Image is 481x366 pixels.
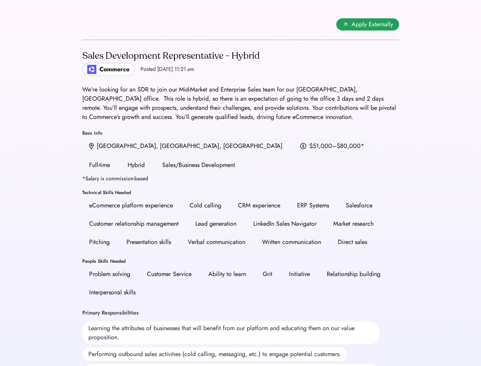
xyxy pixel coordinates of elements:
[82,176,148,181] div: *Salary is commission-based
[82,131,399,135] div: Basic Info
[82,347,347,361] div: Performing outbound sales activities (cold calling, messaging, etc.) to engage potential customers.
[297,201,329,210] div: ERP Systems
[82,259,399,263] div: People Skills Needed
[121,157,152,173] div: Hybrid
[89,201,173,210] div: eCommerce platform experience
[82,157,117,173] div: Full-time
[300,143,306,149] img: money.svg
[89,143,94,149] img: location.svg
[338,238,367,247] div: Direct sales
[89,219,179,228] div: Customer relationship management
[147,270,192,279] div: Customer Service
[82,85,399,122] div: We're looking for an SDR to join our Mid-Market and Enterprise Sales team for our [GEOGRAPHIC_DAT...
[155,157,242,173] div: Sales/Business Development
[99,65,129,74] div: Commerce
[262,238,321,247] div: Written communication
[346,201,372,210] div: Salesforce
[309,141,361,151] div: $51,000–$80,000
[238,201,280,210] div: CRM experience
[141,66,194,73] div: Posted [DATE] 11:21 am
[195,219,237,228] div: Lead generation
[333,219,374,228] div: Market research
[87,65,96,74] img: poweredbycommerce_logo.jpeg
[263,270,272,279] div: Grit
[208,270,246,279] div: Ability to learn
[82,50,260,62] div: Sales Development Representative - Hybrid
[188,238,245,247] div: Verbal communication
[253,219,316,228] div: LinkedIn Sales Navigator
[336,18,399,30] button: Apply Externally
[352,20,393,29] span: Apply Externally
[126,238,171,247] div: Presentation skills
[97,141,283,151] div: [GEOGRAPHIC_DATA], [GEOGRAPHIC_DATA], [GEOGRAPHIC_DATA]
[82,321,379,344] div: Learning the attributes of businesses that will benefit from our platform and educating them on o...
[289,270,310,279] div: Initiative
[89,238,110,247] div: Pitching
[82,309,139,317] div: Primary Responsibilities
[190,201,221,210] div: Cold calling
[89,288,136,297] div: Interpersonal skills
[89,270,130,279] div: Problem solving
[327,270,380,279] div: Relationship building
[82,190,399,195] div: Technical Skills Needed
